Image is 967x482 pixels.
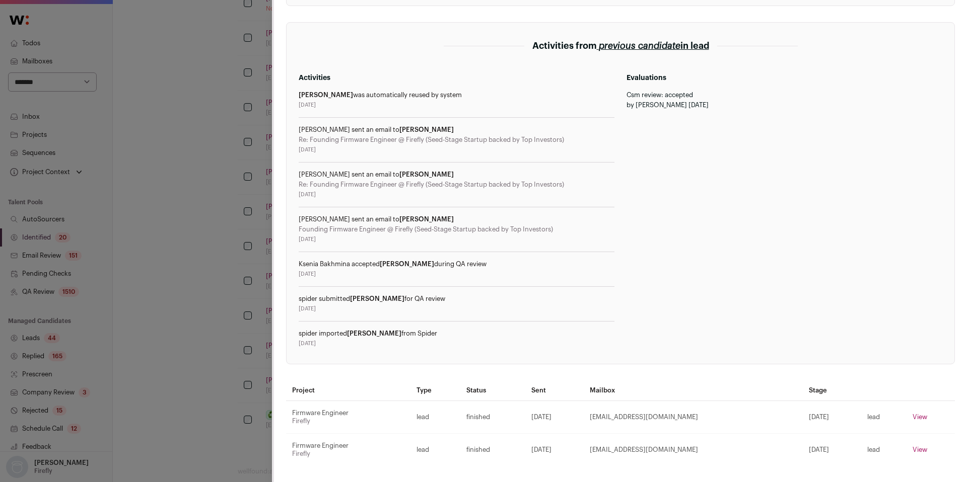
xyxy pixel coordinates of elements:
[399,171,454,178] span: [PERSON_NAME]
[292,417,404,425] div: Firefly
[286,434,410,466] td: Firmware Engineer
[861,401,906,434] td: lead
[299,136,614,144] div: Re: Founding Firmware Engineer @ Firefly (Seed-Stage Startup backed by Top Investors)
[460,434,525,466] td: finished
[299,101,614,109] div: [DATE]
[525,401,584,434] td: [DATE]
[299,146,614,154] div: [DATE]
[299,260,614,268] div: Ksenia Bakhmina accepted during QA review
[299,305,614,313] div: [DATE]
[299,270,614,278] div: [DATE]
[299,340,614,348] div: [DATE]
[803,380,861,401] th: Stage
[286,380,410,401] th: Project
[627,101,942,109] div: by [PERSON_NAME] [DATE]
[399,216,454,222] span: [PERSON_NAME]
[299,126,614,134] div: [PERSON_NAME] sent an email to
[347,330,401,337] span: [PERSON_NAME]
[803,434,861,466] td: [DATE]
[299,73,614,83] h3: Activities
[460,401,525,434] td: finished
[599,41,680,50] span: previous candidate
[299,215,614,223] div: [PERSON_NAME] sent an email to
[627,91,942,99] div: Csm review: accepted
[627,73,942,83] h3: Evaluations
[299,91,614,99] div: was automatically reused by system
[597,41,709,50] a: previous candidatein lead
[584,401,803,434] td: [EMAIL_ADDRESS][DOMAIN_NAME]
[292,450,404,458] div: Firefly
[410,434,460,466] td: lead
[861,434,906,466] td: lead
[299,235,614,244] div: [DATE]
[299,225,614,233] div: Founding Firmware Engineer @ Firefly (Seed-Stage Startup backed by Top Investors)
[299,330,614,338] div: spider imported from Spider
[584,434,803,466] td: [EMAIL_ADDRESS][DOMAIN_NAME]
[460,380,525,401] th: Status
[286,401,410,434] td: Firmware Engineer
[350,295,404,302] span: [PERSON_NAME]
[913,446,927,453] a: View
[299,171,614,179] div: [PERSON_NAME] sent an email to
[299,191,614,199] div: [DATE]
[399,126,454,133] span: [PERSON_NAME]
[410,401,460,434] td: lead
[532,39,709,53] h2: Activities from
[584,380,803,401] th: Mailbox
[380,261,434,267] span: [PERSON_NAME]
[525,434,584,466] td: [DATE]
[913,414,927,420] a: View
[299,295,614,303] div: spider submitted for QA review
[299,92,353,98] span: [PERSON_NAME]
[803,401,861,434] td: [DATE]
[299,181,614,189] div: Re: Founding Firmware Engineer @ Firefly (Seed-Stage Startup backed by Top Investors)
[525,380,584,401] th: Sent
[410,380,460,401] th: Type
